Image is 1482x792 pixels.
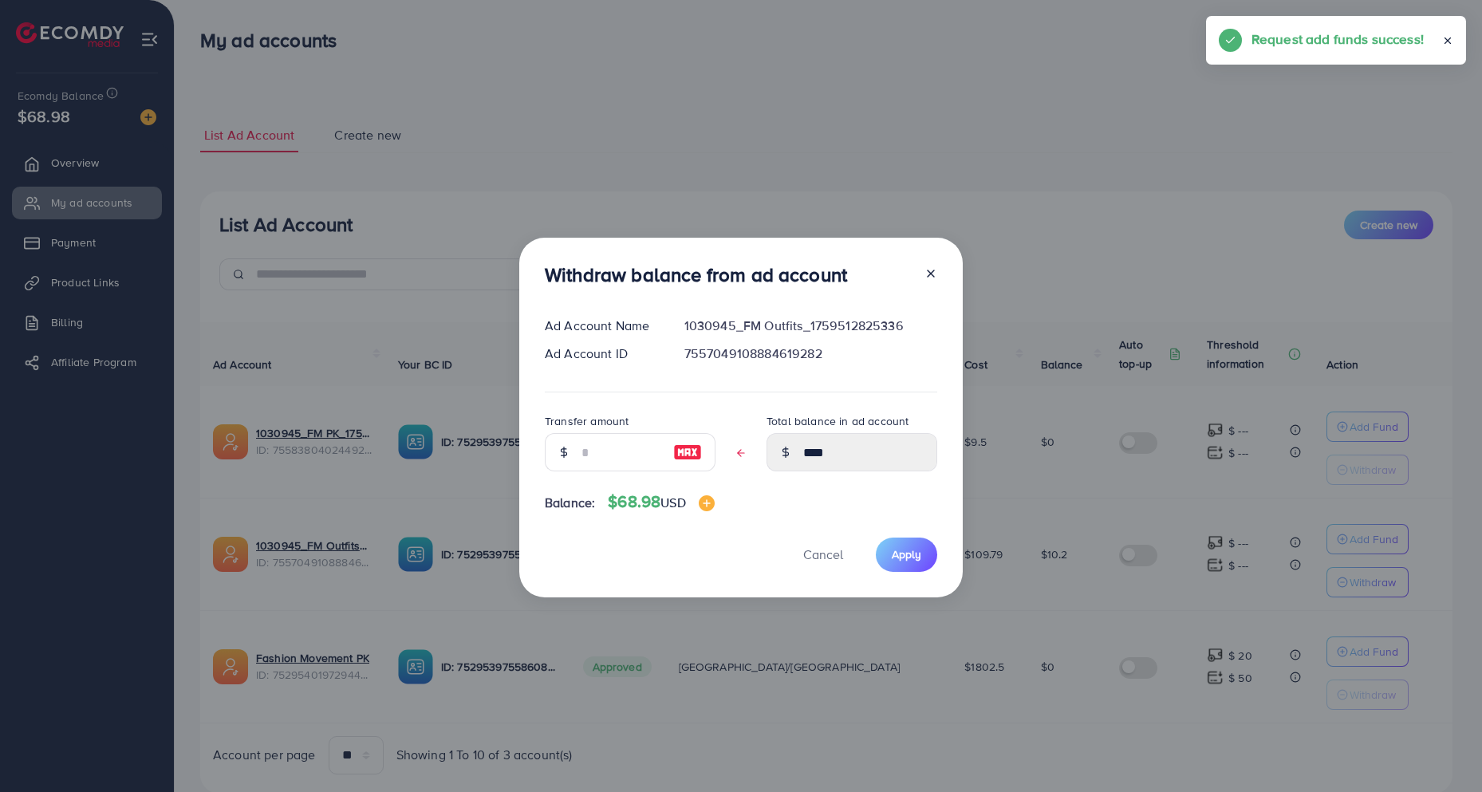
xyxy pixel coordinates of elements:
button: Apply [876,538,937,572]
iframe: Chat [1414,720,1470,780]
span: USD [660,494,685,511]
div: 7557049108884619282 [672,345,950,363]
div: Ad Account Name [532,317,672,335]
label: Total balance in ad account [767,413,909,429]
label: Transfer amount [545,413,629,429]
img: image [673,443,702,462]
span: Apply [892,546,921,562]
button: Cancel [783,538,863,572]
span: Cancel [803,546,843,563]
h3: Withdraw balance from ad account [545,263,847,286]
div: Ad Account ID [532,345,672,363]
h4: $68.98 [608,492,714,512]
span: Balance: [545,494,595,512]
img: image [699,495,715,511]
div: 1030945_FM Outfits_1759512825336 [672,317,950,335]
h5: Request add funds success! [1251,29,1424,49]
